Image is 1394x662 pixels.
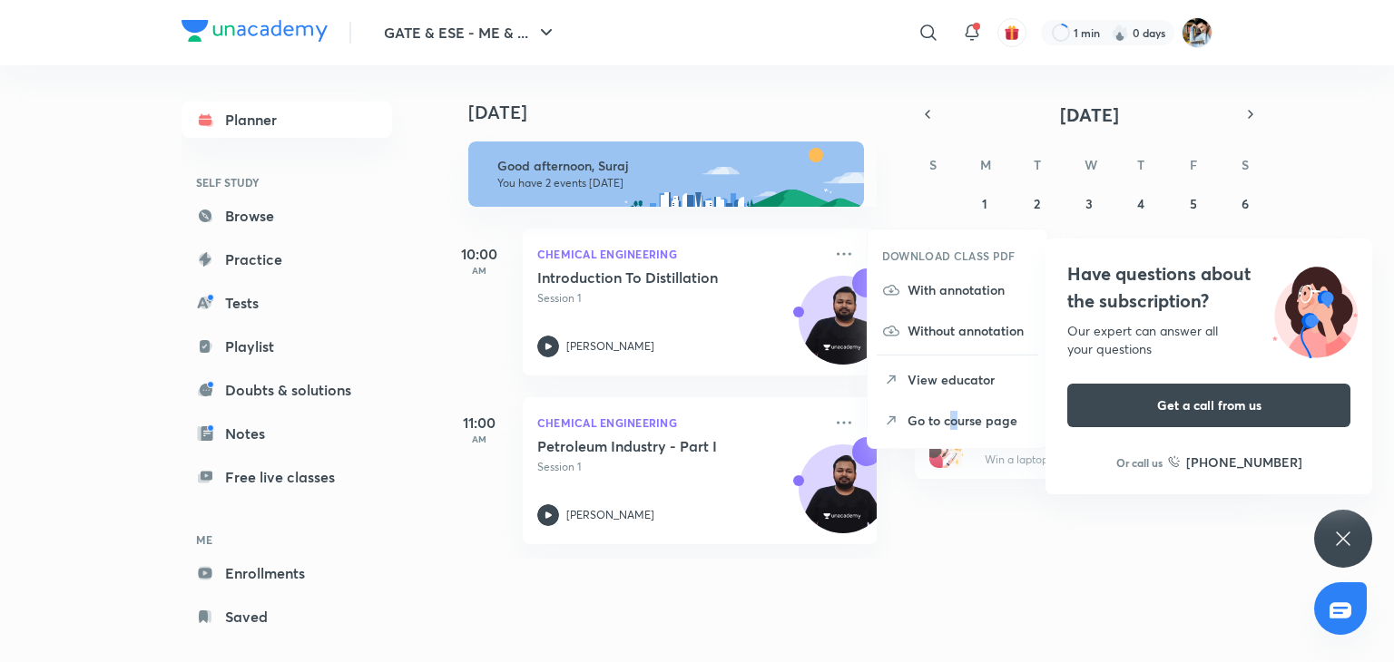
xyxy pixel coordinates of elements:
[497,176,848,190] p: You have 2 events [DATE]
[929,156,937,173] abbr: Sunday
[1190,156,1197,173] abbr: Friday
[997,18,1026,47] button: avatar
[800,286,887,373] img: Avatar
[182,328,392,365] a: Playlist
[1067,260,1350,315] h4: Have questions about the subscription?
[1137,156,1144,173] abbr: Thursday
[929,432,966,468] img: referral
[1137,195,1144,212] abbr: September 4, 2025
[1186,453,1302,472] h6: [PHONE_NUMBER]
[1034,156,1041,173] abbr: Tuesday
[1231,189,1260,218] button: September 6, 2025
[1179,236,1208,265] button: September 12, 2025
[1075,236,1104,265] button: September 10, 2025
[1182,17,1212,48] img: Suraj Das
[182,20,328,42] img: Company Logo
[908,321,1033,340] p: Without annotation
[1126,236,1155,265] button: September 11, 2025
[566,507,654,523] p: [PERSON_NAME]
[908,411,1033,430] p: Go to course page
[985,452,1208,468] p: Win a laptop, vouchers & more
[537,268,763,287] h5: Introduction To Distillation
[908,370,1033,389] p: View educator
[182,20,328,46] a: Company Logo
[1085,156,1097,173] abbr: Wednesday
[1067,384,1350,427] button: Get a call from us
[908,280,1033,299] p: With annotation
[182,599,392,635] a: Saved
[1067,322,1350,358] div: Our expert can answer all your questions
[982,195,987,212] abbr: September 1, 2025
[1111,24,1129,42] img: streak
[980,156,991,173] abbr: Monday
[882,248,1016,264] h6: DOWNLOAD CLASS PDF
[1126,189,1155,218] button: September 4, 2025
[1060,102,1119,127] span: [DATE]
[182,555,392,591] a: Enrollments
[537,290,822,307] p: Session 1
[940,102,1238,127] button: [DATE]
[537,412,822,433] p: Chemical Engineering
[443,433,515,444] p: AM
[1242,195,1249,212] abbr: September 6, 2025
[537,437,763,455] h5: Petroleum Industry - Part I
[1085,195,1093,212] abbr: September 3, 2025
[1258,260,1372,358] img: ttu_illustration_new.svg
[1004,24,1020,41] img: avatar
[1231,236,1260,265] button: September 13, 2025
[537,459,822,475] p: Session 1
[1168,453,1302,472] a: [PHONE_NUMBER]
[182,102,392,138] a: Planner
[1075,189,1104,218] button: September 3, 2025
[1242,156,1249,173] abbr: Saturday
[182,167,392,198] h6: SELF STUDY
[537,243,822,265] p: Chemical Engineering
[182,415,392,452] a: Notes
[566,338,654,355] p: [PERSON_NAME]
[970,189,999,218] button: September 1, 2025
[182,372,392,408] a: Doubts & solutions
[443,265,515,276] p: AM
[1034,195,1040,212] abbr: September 2, 2025
[1116,454,1163,471] p: Or call us
[182,459,392,495] a: Free live classes
[182,241,392,277] a: Practice
[182,524,392,555] h6: ME
[468,102,895,123] h4: [DATE]
[443,412,515,433] h5: 11:00
[497,158,848,174] h6: Good afternoon, Suraj
[468,141,864,207] img: afternoon
[1179,189,1208,218] button: September 5, 2025
[1023,189,1052,218] button: September 2, 2025
[443,243,515,265] h5: 10:00
[182,198,392,234] a: Browse
[1190,195,1197,212] abbr: September 5, 2025
[182,285,392,321] a: Tests
[800,454,887,541] img: Avatar
[373,15,568,51] button: GATE & ESE - ME & ...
